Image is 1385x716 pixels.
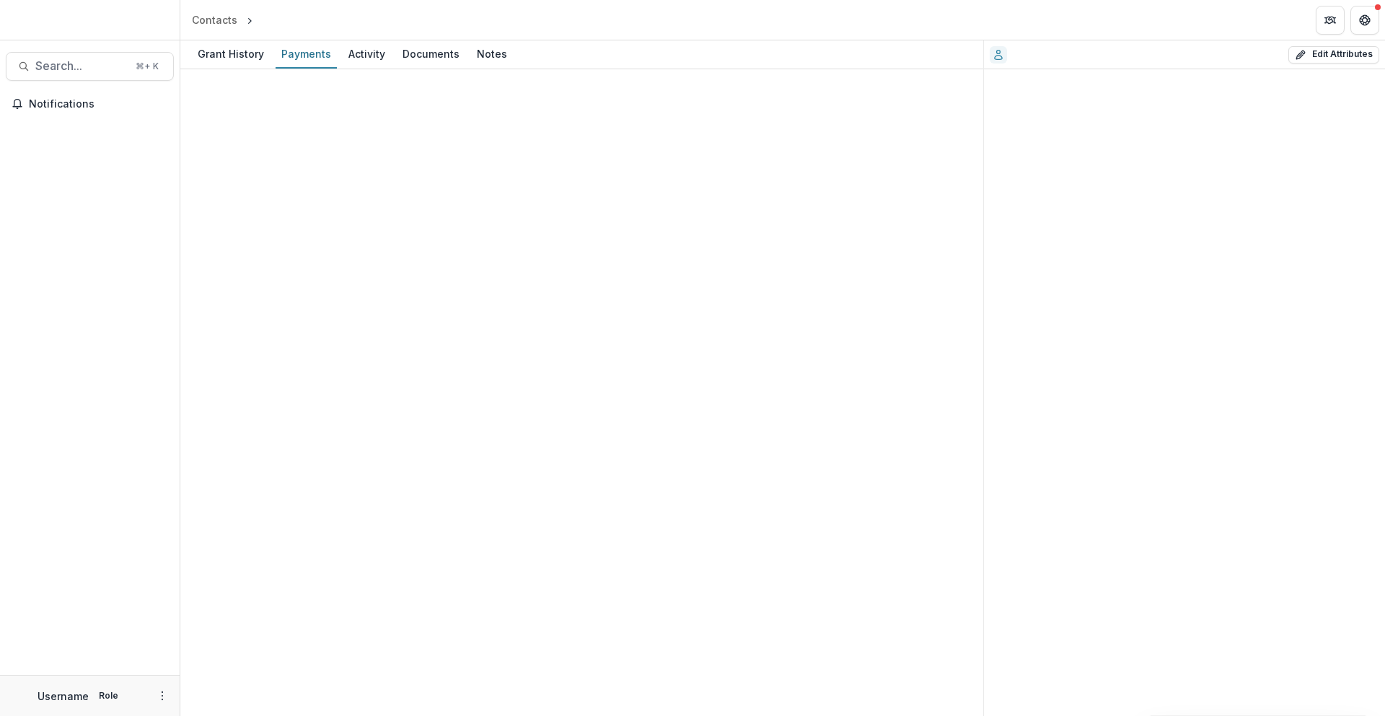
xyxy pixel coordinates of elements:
div: Grant History [192,43,270,64]
button: Edit Attributes [1288,46,1379,64]
button: More [154,687,171,704]
a: Notes [471,40,513,69]
nav: breadcrumb [186,9,317,30]
span: Notifications [29,98,168,110]
div: Contacts [192,12,237,27]
a: Activity [343,40,391,69]
div: Notes [471,43,513,64]
div: ⌘ + K [133,58,162,74]
button: Get Help [1350,6,1379,35]
p: Username [38,689,89,704]
div: Activity [343,43,391,64]
span: Search... [35,59,127,73]
a: Documents [397,40,465,69]
div: Documents [397,43,465,64]
button: Partners [1316,6,1345,35]
a: Grant History [192,40,270,69]
p: Role [94,689,123,702]
button: Notifications [6,92,174,115]
button: Search... [6,52,174,81]
a: Contacts [186,9,243,30]
a: Payments [276,40,337,69]
div: Payments [276,43,337,64]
